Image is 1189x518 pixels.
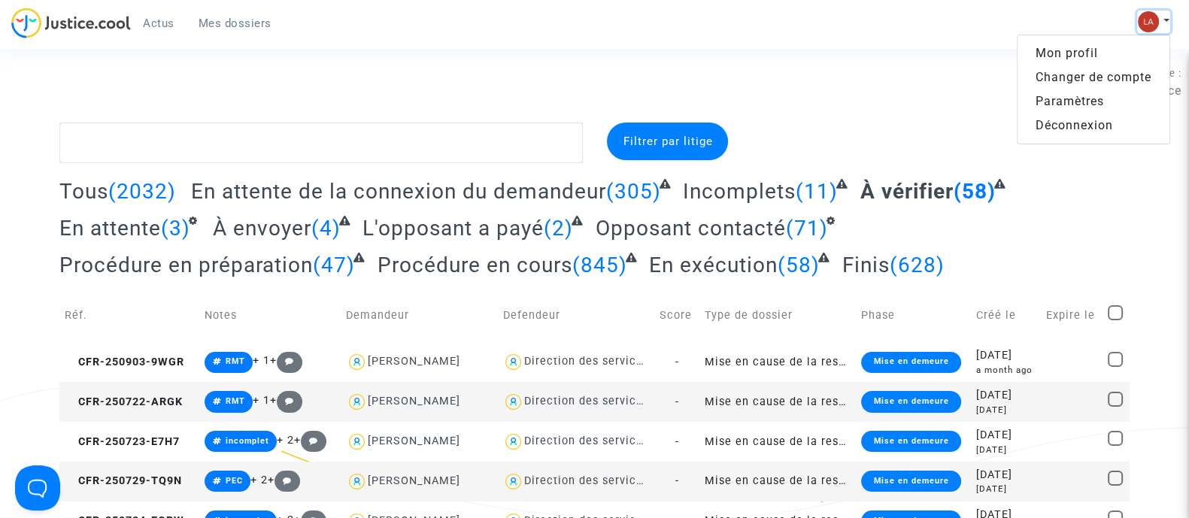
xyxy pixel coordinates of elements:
[65,395,183,408] span: CFR-250722-ARGK
[596,216,786,241] span: Opposant contacté
[971,289,1041,342] td: Créé le
[368,355,460,368] div: [PERSON_NAME]
[976,467,1036,483] div: [DATE]
[502,471,524,492] img: icon-user.svg
[861,471,960,492] div: Mise en demeure
[699,422,857,462] td: Mise en cause de la responsabilité de l'Etat pour lenteur excessive de la Justice (sans requête)
[277,434,294,447] span: + 2
[199,289,341,342] td: Notes
[524,435,942,447] div: Direction des services judiciaires du Ministère de la Justice - Bureau FIP4
[796,179,838,204] span: (11)
[856,289,971,342] td: Phase
[954,179,996,204] span: (58)
[213,216,311,241] span: À envoyer
[1018,65,1169,89] a: Changer de compte
[368,435,460,447] div: [PERSON_NAME]
[313,253,355,277] span: (47)
[65,356,184,368] span: CFR-250903-9WGR
[1138,11,1159,32] img: 3f9b7d9779f7b0ffc2b90d026f0682a9
[1041,289,1103,342] td: Expire le
[362,216,544,241] span: L'opposant a payé
[786,216,828,241] span: (71)
[187,12,284,35] a: Mes dossiers
[65,435,180,448] span: CFR-250723-E7H7
[1018,114,1169,138] a: Déconnexion
[341,289,498,342] td: Demandeur
[226,476,243,486] span: PEC
[497,289,654,342] td: Defendeur
[59,289,199,342] td: Réf.
[65,474,182,487] span: CFR-250729-TQ9N
[976,404,1036,417] div: [DATE]
[861,352,960,373] div: Mise en demeure
[502,351,524,373] img: icon-user.svg
[683,179,796,204] span: Incomplets
[11,8,131,38] img: jc-logo.svg
[675,395,678,408] span: -
[890,253,945,277] span: (628)
[311,216,341,241] span: (4)
[524,395,942,407] div: Direction des services judiciaires du Ministère de la Justice - Bureau FIP4
[502,431,524,453] img: icon-user.svg
[161,216,190,241] span: (3)
[270,354,302,367] span: +
[59,253,313,277] span: Procédure en préparation
[699,342,857,382] td: Mise en cause de la responsabilité de l'Etat pour lenteur excessive de la Justice (sans requête)
[675,356,678,368] span: -
[502,391,524,413] img: icon-user.svg
[131,12,187,35] a: Actus
[346,431,368,453] img: icon-user.svg
[544,216,573,241] span: (2)
[368,395,460,407] div: [PERSON_NAME]
[842,253,890,277] span: Finis
[623,135,712,148] span: Filtrer par litige
[976,427,1036,444] div: [DATE]
[1018,41,1169,65] a: Mon profil
[250,474,268,486] span: + 2
[675,435,678,448] span: -
[253,354,270,367] span: + 1
[226,356,245,366] span: RMT
[524,355,942,368] div: Direction des services judiciaires du Ministère de la Justice - Bureau FIP4
[59,179,108,204] span: Tous
[15,465,60,510] iframe: Help Scout Beacon - Open
[572,253,627,277] span: (845)
[649,253,778,277] span: En exécution
[59,216,161,241] span: En attente
[675,474,678,487] span: -
[108,179,176,204] span: (2032)
[346,471,368,492] img: icon-user.svg
[860,179,954,204] span: À vérifier
[1018,89,1169,114] a: Paramètres
[699,382,857,422] td: Mise en cause de la responsabilité de l'Etat pour lenteur excessive de la Justice (sans requête)
[199,17,271,30] span: Mes dossiers
[368,474,460,487] div: [PERSON_NAME]
[861,391,960,412] div: Mise en demeure
[778,253,820,277] span: (58)
[346,351,368,373] img: icon-user.svg
[654,289,699,342] td: Score
[226,436,269,446] span: incomplet
[226,396,245,406] span: RMT
[294,434,326,447] span: +
[976,483,1036,495] div: [DATE]
[976,444,1036,456] div: [DATE]
[976,347,1036,364] div: [DATE]
[606,179,661,204] span: (305)
[699,289,857,342] td: Type de dossier
[270,394,302,407] span: +
[143,17,174,30] span: Actus
[861,431,960,452] div: Mise en demeure
[524,474,942,487] div: Direction des services judiciaires du Ministère de la Justice - Bureau FIP4
[268,474,300,486] span: +
[976,364,1036,377] div: a month ago
[699,462,857,501] td: Mise en cause de la responsabilité de l'Etat pour lenteur excessive de la Justice (sans requête)
[346,391,368,413] img: icon-user.svg
[976,387,1036,404] div: [DATE]
[253,394,270,407] span: + 1
[378,253,572,277] span: Procédure en cours
[191,179,606,204] span: En attente de la connexion du demandeur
